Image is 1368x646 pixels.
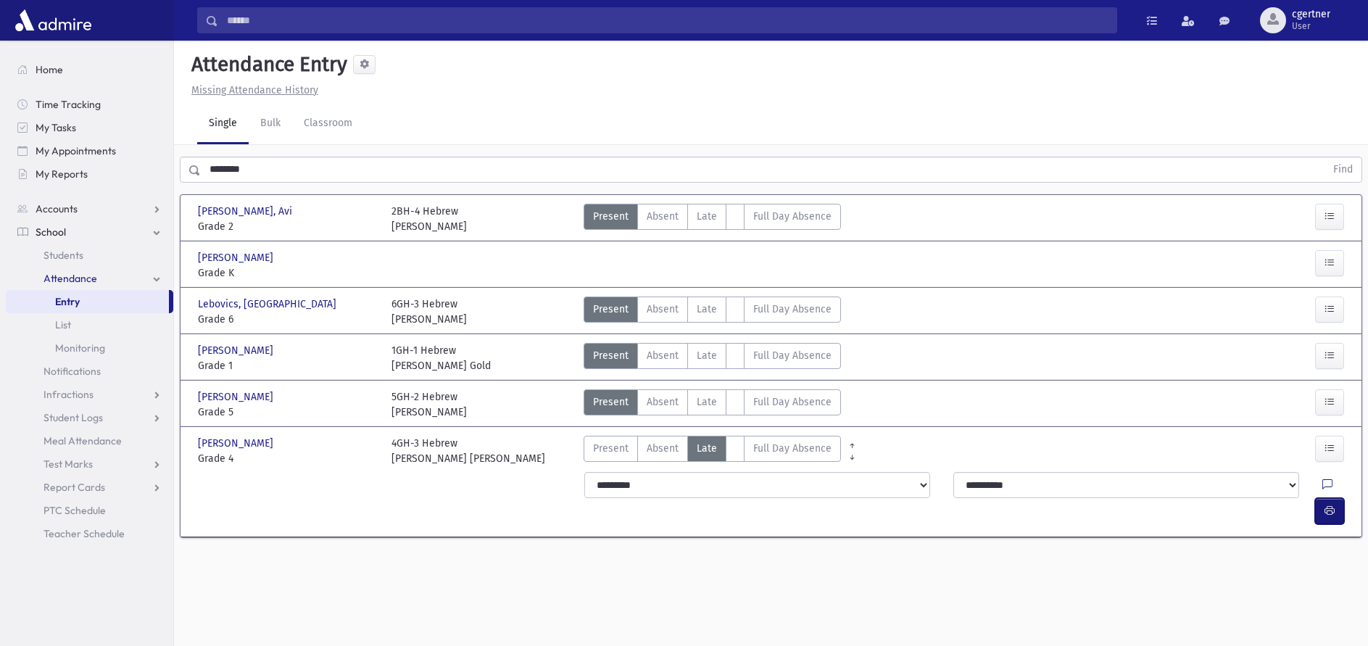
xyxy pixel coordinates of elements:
span: Present [593,348,629,363]
span: Full Day Absence [753,348,832,363]
span: My Reports [36,167,88,181]
span: Late [697,394,717,410]
span: My Appointments [36,144,116,157]
div: AttTypes [584,436,841,466]
span: cgertner [1292,9,1330,20]
span: Present [593,441,629,456]
div: 1GH-1 Hebrew [PERSON_NAME] Gold [391,343,491,373]
span: [PERSON_NAME] [198,250,276,265]
span: Absent [647,302,679,317]
a: Report Cards [6,476,173,499]
span: Full Day Absence [753,209,832,224]
span: [PERSON_NAME] [198,436,276,451]
a: Teacher Schedule [6,522,173,545]
a: School [6,220,173,244]
span: Home [36,63,63,76]
span: Grade 2 [198,219,377,234]
span: [PERSON_NAME] [198,389,276,405]
span: Full Day Absence [753,302,832,317]
span: Student Logs [43,411,103,424]
span: Grade 1 [198,358,377,373]
div: 6GH-3 Hebrew [PERSON_NAME] [391,297,467,327]
div: 5GH-2 Hebrew [PERSON_NAME] [391,389,467,420]
span: PTC Schedule [43,504,106,517]
a: Attendance [6,267,173,290]
a: Time Tracking [6,93,173,116]
a: Test Marks [6,452,173,476]
span: Full Day Absence [753,394,832,410]
a: Bulk [249,104,292,144]
a: Entry [6,290,169,313]
a: PTC Schedule [6,499,173,522]
span: Monitoring [55,341,105,355]
span: Grade 4 [198,451,377,466]
a: My Appointments [6,139,173,162]
a: Infractions [6,383,173,406]
span: Teacher Schedule [43,527,125,540]
span: Grade 5 [198,405,377,420]
span: Students [43,249,83,262]
a: Single [197,104,249,144]
span: Present [593,209,629,224]
span: Accounts [36,202,78,215]
a: Notifications [6,360,173,383]
span: List [55,318,71,331]
div: AttTypes [584,389,841,420]
span: Late [697,348,717,363]
a: List [6,313,173,336]
span: Present [593,394,629,410]
span: Absent [647,441,679,456]
span: Test Marks [43,457,93,471]
span: Infractions [43,388,94,401]
a: Monitoring [6,336,173,360]
div: 4GH-3 Hebrew [PERSON_NAME] [PERSON_NAME] [391,436,545,466]
span: Absent [647,209,679,224]
span: Report Cards [43,481,105,494]
span: Absent [647,348,679,363]
span: Lebovics, [GEOGRAPHIC_DATA] [198,297,339,312]
a: Meal Attendance [6,429,173,452]
a: My Tasks [6,116,173,139]
a: Accounts [6,197,173,220]
h5: Attendance Entry [186,52,347,77]
div: AttTypes [584,204,841,234]
a: My Reports [6,162,173,186]
span: Attendance [43,272,97,285]
span: Meal Attendance [43,434,122,447]
span: My Tasks [36,121,76,134]
a: Students [6,244,173,267]
span: Late [697,209,717,224]
span: Time Tracking [36,98,101,111]
span: [PERSON_NAME] [198,343,276,358]
span: Grade 6 [198,312,377,327]
div: AttTypes [584,343,841,373]
a: Classroom [292,104,364,144]
span: [PERSON_NAME], Avi [198,204,295,219]
input: Search [218,7,1116,33]
a: Missing Attendance History [186,84,318,96]
div: AttTypes [584,297,841,327]
span: Full Day Absence [753,441,832,456]
a: Student Logs [6,406,173,429]
span: School [36,225,66,239]
span: Notifications [43,365,101,378]
span: Entry [55,295,80,308]
a: Home [6,58,173,81]
img: AdmirePro [12,6,95,35]
button: Find [1325,157,1361,182]
span: Late [697,441,717,456]
u: Missing Attendance History [191,84,318,96]
span: Present [593,302,629,317]
span: Absent [647,394,679,410]
span: Late [697,302,717,317]
span: User [1292,20,1330,32]
div: 2BH-4 Hebrew [PERSON_NAME] [391,204,467,234]
span: Grade K [198,265,377,281]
